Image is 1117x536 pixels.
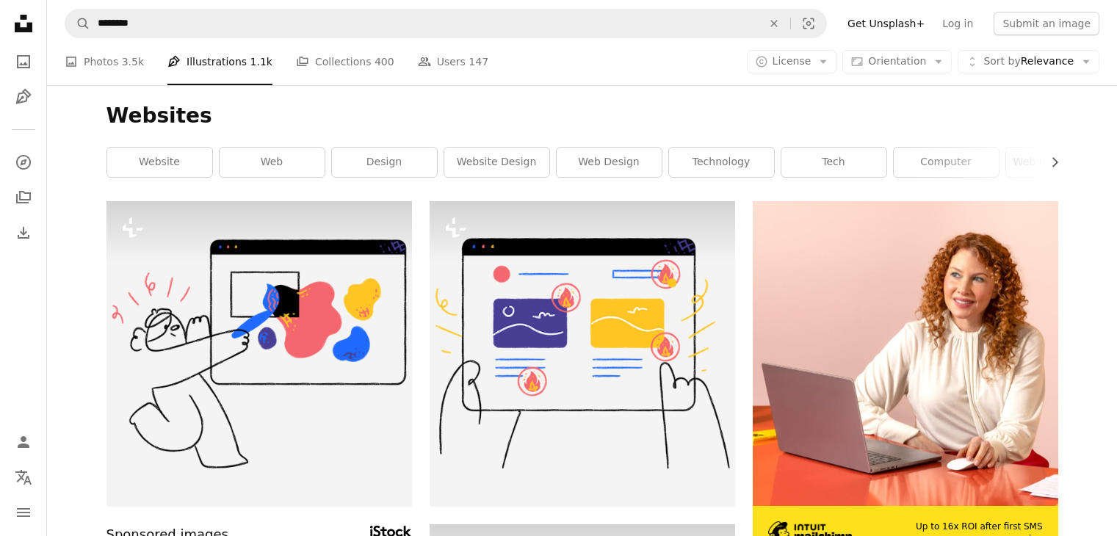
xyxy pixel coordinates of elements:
[1041,148,1058,177] button: scroll list to the right
[106,347,412,360] a: A drawing of a person drawing on a screen
[9,427,38,457] a: Log in / Sign up
[430,347,735,360] a: A drawing of a hand holding a tablet
[296,38,394,85] a: Collections 400
[753,201,1058,507] img: file-1722962837469-d5d3a3dee0c7image
[868,55,926,67] span: Orientation
[65,38,144,85] a: Photos 3.5k
[106,201,412,507] img: A drawing of a person drawing on a screen
[983,55,1020,67] span: Sort by
[557,148,662,177] a: web design
[994,12,1099,35] button: Submit an image
[758,10,790,37] button: Clear
[842,50,952,73] button: Orientation
[332,148,437,177] a: design
[220,148,325,177] a: web
[894,148,999,177] a: computer
[791,10,826,37] button: Visual search
[933,12,982,35] a: Log in
[430,201,735,507] img: A drawing of a hand holding a tablet
[106,103,1058,129] h1: Websites
[469,54,488,70] span: 147
[9,148,38,177] a: Explore
[65,10,90,37] button: Search Unsplash
[9,498,38,527] button: Menu
[9,463,38,492] button: Language
[444,148,549,177] a: website design
[781,148,886,177] a: tech
[122,54,144,70] span: 3.5k
[9,183,38,212] a: Collections
[747,50,837,73] button: License
[669,148,774,177] a: technology
[983,54,1074,69] span: Relevance
[375,54,394,70] span: 400
[65,9,827,38] form: Find visuals sitewide
[839,12,933,35] a: Get Unsplash+
[1006,148,1111,177] a: web development
[9,218,38,247] a: Download History
[107,148,212,177] a: website
[9,47,38,76] a: Photos
[418,38,488,85] a: Users 147
[958,50,1099,73] button: Sort byRelevance
[773,55,811,67] span: License
[9,82,38,112] a: Illustrations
